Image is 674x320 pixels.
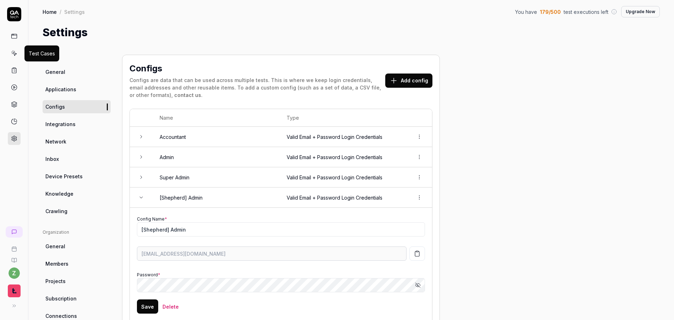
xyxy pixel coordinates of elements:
a: Inbox [43,152,111,166]
span: Members [45,260,68,267]
a: Configs [43,100,111,113]
span: test executions left [564,8,608,16]
div: / [60,8,61,15]
a: General [43,65,111,78]
a: Knowledge [43,187,111,200]
th: Name [153,109,280,127]
span: Projects [45,277,66,285]
a: Integrations [43,118,111,131]
span: Subscription [45,295,77,302]
label: Config Name [137,216,167,222]
h2: Configs [129,62,162,75]
div: Settings [64,8,85,15]
a: Home [43,8,57,15]
h1: Settings [43,25,88,40]
td: Admin [153,147,280,167]
button: Timmy Logo [3,279,25,299]
td: Valid Email + Password Login Credentials [280,188,407,208]
a: contact us [174,92,201,98]
a: New conversation [6,226,23,238]
a: Book a call with us [3,240,25,252]
span: General [45,243,65,250]
div: Project [43,55,111,61]
span: You have [515,8,537,16]
a: Subscription [43,292,111,305]
span: Device Presets [45,173,83,180]
button: z [9,267,20,279]
td: Valid Email + Password Login Credentials [280,127,407,147]
button: Delete [158,299,183,314]
button: Upgrade Now [621,6,660,17]
img: Timmy Logo [8,284,21,297]
a: General [43,240,111,253]
td: Accountant [153,127,280,147]
span: Connections [45,312,77,320]
span: General [45,68,65,76]
th: Type [280,109,407,127]
span: Applications [45,86,76,93]
span: Knowledge [45,190,73,197]
span: Configs [45,103,65,110]
button: Copy [409,246,425,261]
a: Projects [43,275,111,288]
label: Password [137,272,160,277]
a: Members [43,257,111,270]
td: Valid Email + Password Login Credentials [280,167,407,188]
td: Super Admin [153,167,280,188]
span: Inbox [45,155,59,163]
td: [Shepherd] Admin [153,188,280,208]
a: Applications [43,83,111,96]
td: Valid Email + Password Login Credentials [280,147,407,167]
div: Configs are data that can be used across multiple tests. This is where we keep login credentials,... [129,76,385,99]
div: Organization [43,229,111,235]
button: Add config [385,74,432,88]
span: 179 / 500 [540,8,561,16]
div: Test Cases [29,50,55,57]
span: Crawling [45,207,67,215]
span: Integrations [45,120,76,128]
a: Device Presets [43,170,111,183]
button: Save [137,299,158,314]
input: My test user [137,222,425,237]
a: Crawling [43,205,111,218]
a: Documentation [3,252,25,263]
a: Network [43,135,111,148]
span: Network [45,138,66,145]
